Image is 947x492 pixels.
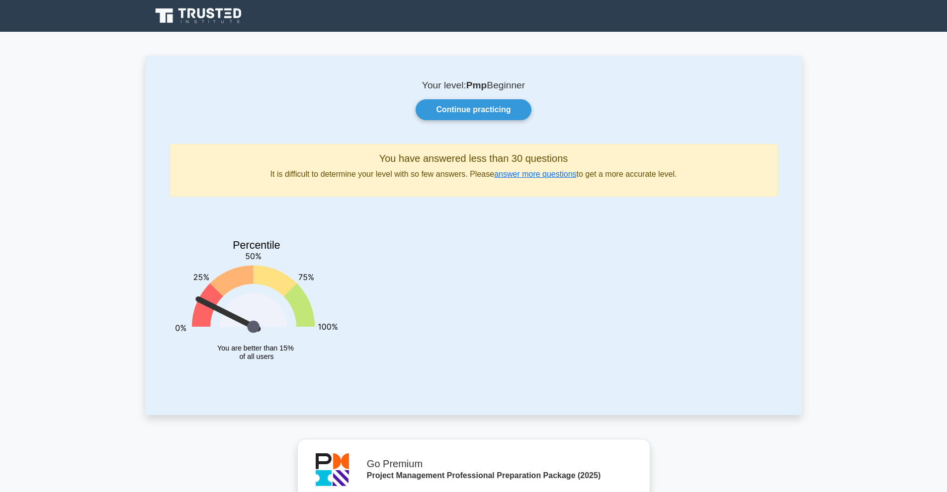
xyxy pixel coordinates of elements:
text: Percentile [233,239,280,251]
p: It is difficult to determine your level with so few answers. Please to get a more accurate level. [178,168,770,180]
tspan: You are better than 15% [217,344,294,352]
tspan: of all users [239,353,273,361]
h5: You have answered less than 30 questions [178,152,770,164]
b: Pmp [466,80,487,90]
a: answer more questions [494,170,576,178]
a: Continue practicing [416,99,531,120]
p: Your level: Beginner [170,79,778,91]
